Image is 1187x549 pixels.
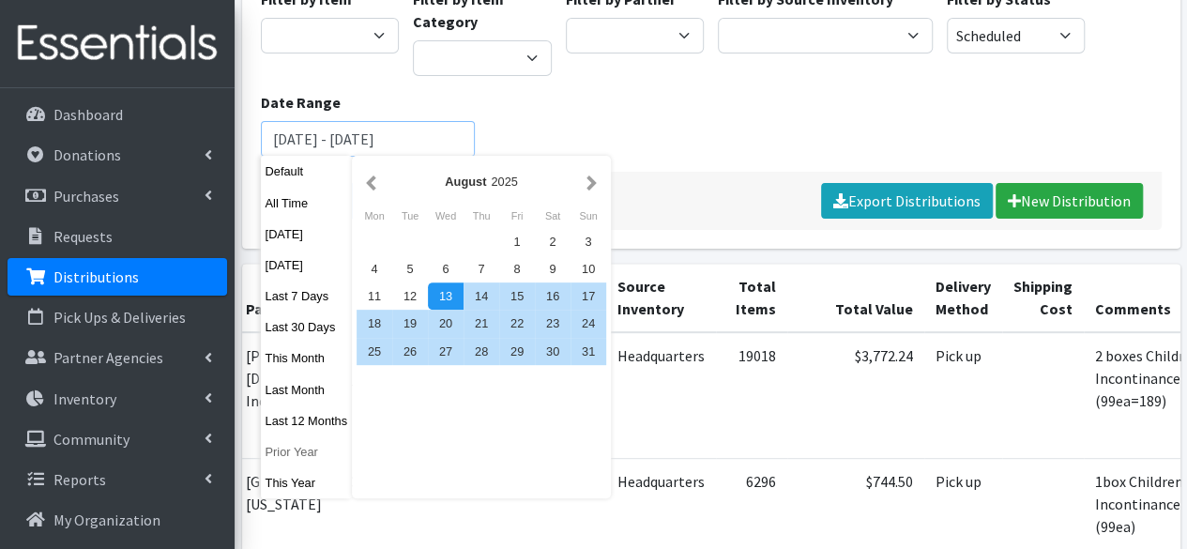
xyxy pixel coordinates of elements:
div: 29 [499,338,535,365]
strong: August [445,175,486,189]
div: 17 [571,282,606,310]
div: 8 [499,255,535,282]
div: 18 [357,310,392,337]
div: 2 [535,228,571,255]
td: Headquarters [606,332,716,459]
div: 11 [357,282,392,310]
div: 3 [571,228,606,255]
td: 19018 [716,332,787,459]
div: 24 [571,310,606,337]
button: Prior Year [261,438,353,465]
a: Partner Agencies [8,339,227,376]
div: 5 [392,255,428,282]
a: Pick Ups & Deliveries [8,298,227,336]
p: Donations [53,145,121,164]
img: HumanEssentials [8,12,227,75]
a: Donations [8,136,227,174]
td: Pick up [924,332,1002,459]
a: Dashboard [8,96,227,133]
input: January 1, 2011 - December 31, 2011 [261,121,476,157]
th: Source Inventory [606,264,716,332]
p: Partner Agencies [53,348,163,367]
button: Last 12 Months [261,407,353,435]
button: All Time [261,190,353,217]
td: $3,772.24 [787,332,924,459]
button: Default [261,158,353,185]
button: [DATE] [261,221,353,248]
p: Reports [53,470,106,489]
p: Community [53,430,129,449]
label: Date Range [261,91,341,114]
p: Pick Ups & Deliveries [53,308,186,327]
div: 28 [464,338,499,365]
a: Reports [8,461,227,498]
div: 23 [535,310,571,337]
th: Total Items [716,264,787,332]
div: 26 [392,338,428,365]
div: 6 [428,255,464,282]
p: My Organization [53,511,160,529]
button: Last 30 Days [261,313,353,341]
button: Last Month [261,376,353,404]
div: Monday [357,204,392,228]
span: 2025 [491,175,517,189]
p: Inventory [53,389,116,408]
div: 9 [535,255,571,282]
div: 4 [357,255,392,282]
th: Delivery Method [924,264,1002,332]
div: 25 [357,338,392,365]
p: Requests [53,227,113,246]
div: 1 [499,228,535,255]
div: Wednesday [428,204,464,228]
button: Last 7 Days [261,282,353,310]
th: Total Value [787,264,924,332]
div: Saturday [535,204,571,228]
div: 16 [535,282,571,310]
div: 30 [535,338,571,365]
div: Tuesday [392,204,428,228]
p: Distributions [53,267,139,286]
a: Distributions [8,258,227,296]
div: 12 [392,282,428,310]
button: This Year [261,469,353,496]
div: 21 [464,310,499,337]
div: 20 [428,310,464,337]
button: This Month [261,344,353,372]
a: Export Distributions [821,183,993,219]
div: 19 [392,310,428,337]
div: 7 [464,255,499,282]
div: Thursday [464,204,499,228]
p: Purchases [53,187,119,206]
div: 10 [571,255,606,282]
div: Friday [499,204,535,228]
p: Dashboard [53,105,123,124]
div: 27 [428,338,464,365]
a: My Organization [8,501,227,539]
th: Shipping Cost [1002,264,1084,332]
a: Purchases [8,177,227,215]
div: 14 [464,282,499,310]
a: Requests [8,218,227,255]
button: [DATE] [261,252,353,279]
div: 15 [499,282,535,310]
div: 22 [499,310,535,337]
a: Community [8,420,227,458]
a: New Distribution [996,183,1143,219]
div: 13 [428,282,464,310]
div: Sunday [571,204,606,228]
a: Inventory [8,380,227,418]
div: 31 [571,338,606,365]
